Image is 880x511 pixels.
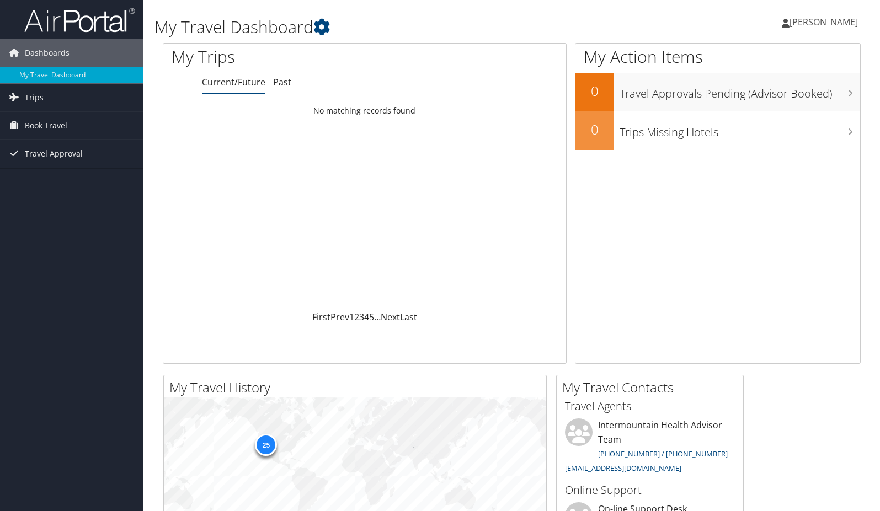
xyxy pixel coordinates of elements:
[273,76,291,88] a: Past
[202,76,265,88] a: Current/Future
[559,418,740,477] li: Intermountain Health Advisor Team
[25,140,83,168] span: Travel Approval
[369,311,374,323] a: 5
[575,82,614,100] h2: 0
[255,434,277,456] div: 25
[330,311,349,323] a: Prev
[575,45,860,68] h1: My Action Items
[312,311,330,323] a: First
[381,311,400,323] a: Next
[364,311,369,323] a: 4
[25,84,44,111] span: Trips
[25,39,70,67] span: Dashboards
[565,463,681,473] a: [EMAIL_ADDRESS][DOMAIN_NAME]
[374,311,381,323] span: …
[565,482,735,498] h3: Online Support
[565,399,735,414] h3: Travel Agents
[24,7,135,33] img: airportal-logo.png
[154,15,631,39] h1: My Travel Dashboard
[359,311,364,323] a: 3
[25,112,67,139] span: Book Travel
[354,311,359,323] a: 2
[575,111,860,150] a: 0Trips Missing Hotels
[575,73,860,111] a: 0Travel Approvals Pending (Advisor Booked)
[598,449,728,459] a: [PHONE_NUMBER] / [PHONE_NUMBER]
[782,6,869,39] a: [PERSON_NAME]
[790,16,858,28] span: [PERSON_NAME]
[400,311,417,323] a: Last
[163,101,566,121] td: No matching records found
[562,378,743,397] h2: My Travel Contacts
[349,311,354,323] a: 1
[169,378,546,397] h2: My Travel History
[620,119,860,140] h3: Trips Missing Hotels
[620,80,860,101] h3: Travel Approvals Pending (Advisor Booked)
[575,120,614,139] h2: 0
[172,45,390,68] h1: My Trips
